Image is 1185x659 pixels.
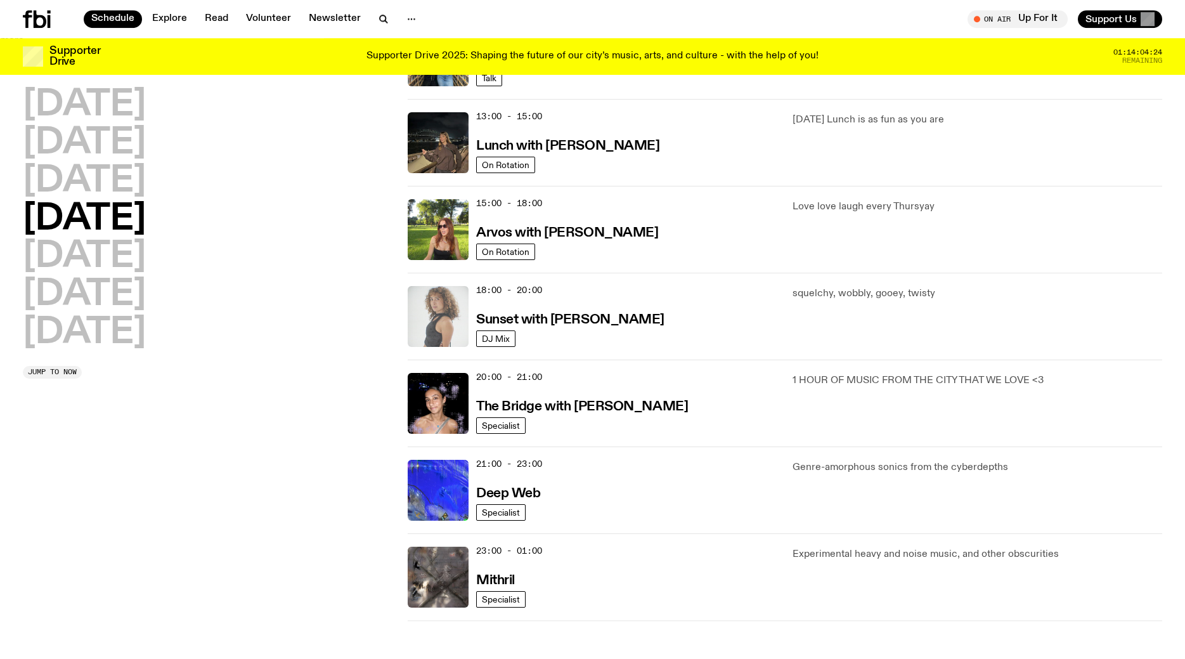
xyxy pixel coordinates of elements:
span: 13:00 - 15:00 [476,110,542,122]
h3: Sunset with [PERSON_NAME] [476,313,664,327]
button: [DATE] [23,315,146,351]
span: DJ Mix [482,334,510,343]
a: Lunch with [PERSON_NAME] [476,137,659,153]
button: Jump to now [23,366,82,379]
span: 23:00 - 01:00 [476,545,542,557]
button: [DATE] [23,277,146,313]
a: Newsletter [301,10,368,28]
img: An abstract artwork, in bright blue with amorphous shapes, illustrated shimmers and small drawn c... [408,460,469,521]
span: 18:00 - 20:00 [476,284,542,296]
span: Remaining [1122,57,1162,64]
span: 21:00 - 23:00 [476,458,542,470]
span: 01:14:04:24 [1113,49,1162,56]
img: Lizzie Bowles is sitting in a bright green field of grass, with dark sunglasses and a black top. ... [408,199,469,260]
span: 15:00 - 18:00 [476,197,542,209]
span: Jump to now [28,369,77,375]
h3: Mithril [476,574,515,587]
a: Talk [476,70,502,86]
span: Specialist [482,421,520,430]
p: Love love laugh every Thursyay [793,199,1162,214]
a: Deep Web [476,485,540,500]
p: Experimental heavy and noise music, and other obscurities [793,547,1162,562]
a: On Rotation [476,157,535,173]
p: [DATE] Lunch is as fun as you are [793,112,1162,127]
button: [DATE] [23,239,146,275]
p: squelchy, wobbly, gooey, twisty [793,286,1162,301]
a: Arvos with [PERSON_NAME] [476,224,658,240]
a: Sunset with [PERSON_NAME] [476,311,664,327]
a: Specialist [476,504,526,521]
button: [DATE] [23,164,146,199]
h3: The Bridge with [PERSON_NAME] [476,400,688,414]
span: On Rotation [482,160,529,169]
p: Genre-amorphous sonics from the cyberdepths [793,460,1162,475]
span: On Rotation [482,247,529,256]
span: Talk [482,73,496,82]
p: Supporter Drive 2025: Shaping the future of our city’s music, arts, and culture - with the help o... [366,51,819,62]
span: Specialist [482,507,520,517]
a: Specialist [476,591,526,608]
span: Support Us [1085,13,1137,25]
a: Mithril [476,571,515,587]
a: Read [197,10,236,28]
h3: Deep Web [476,487,540,500]
span: Specialist [482,594,520,604]
a: Explore [145,10,195,28]
a: Volunteer [238,10,299,28]
a: The Bridge with [PERSON_NAME] [476,398,688,414]
p: 1 HOUR OF MUSIC FROM THE CITY THAT WE LOVE <3 [793,373,1162,388]
a: On Rotation [476,244,535,260]
button: On AirUp For It [968,10,1068,28]
button: [DATE] [23,202,146,237]
img: An abstract artwork in mostly grey, with a textural cross in the centre. There are metallic and d... [408,547,469,608]
a: Schedule [84,10,142,28]
img: Izzy Page stands above looking down at Opera Bar. She poses in front of the Harbour Bridge in the... [408,112,469,173]
h3: Supporter Drive [49,46,100,67]
h3: Arvos with [PERSON_NAME] [476,226,658,240]
a: Specialist [476,417,526,434]
img: Tangela looks past her left shoulder into the camera with an inquisitive look. She is wearing a s... [408,286,469,347]
button: Support Us [1078,10,1162,28]
h3: Lunch with [PERSON_NAME] [476,140,659,153]
button: [DATE] [23,126,146,161]
button: [DATE] [23,88,146,123]
a: DJ Mix [476,330,515,347]
span: 20:00 - 21:00 [476,371,542,383]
